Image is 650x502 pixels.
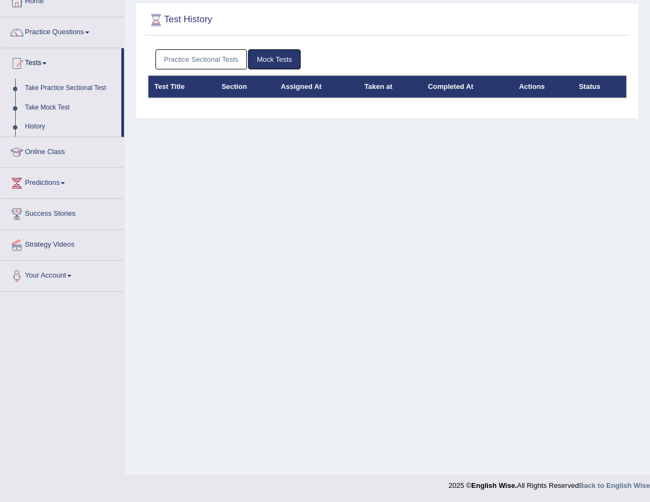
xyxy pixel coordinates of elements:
a: Take Mock Test [20,98,121,118]
th: Taken at [359,75,422,98]
th: Test Title [148,75,216,98]
div: 2025 © All Rights Reserved [448,475,650,491]
a: Success Stories [1,199,124,226]
th: Completed At [422,75,513,98]
a: Back to English Wise [579,481,650,490]
a: Practice Questions [1,17,124,44]
a: Take Practice Sectional Test [20,79,121,98]
th: Assigned At [275,75,359,98]
a: Tests [1,48,121,75]
th: Status [573,75,627,98]
a: History [20,117,121,137]
a: Strategy Videos [1,230,124,257]
a: Mock Tests [248,49,301,69]
strong: English Wise. [471,481,517,490]
th: Section [216,75,275,98]
h2: Test History [148,12,445,28]
a: Online Class [1,137,124,164]
a: Your Account [1,261,124,288]
a: Practice Sectional Tests [155,49,248,69]
a: Predictions [1,168,124,195]
th: Actions [513,75,573,98]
